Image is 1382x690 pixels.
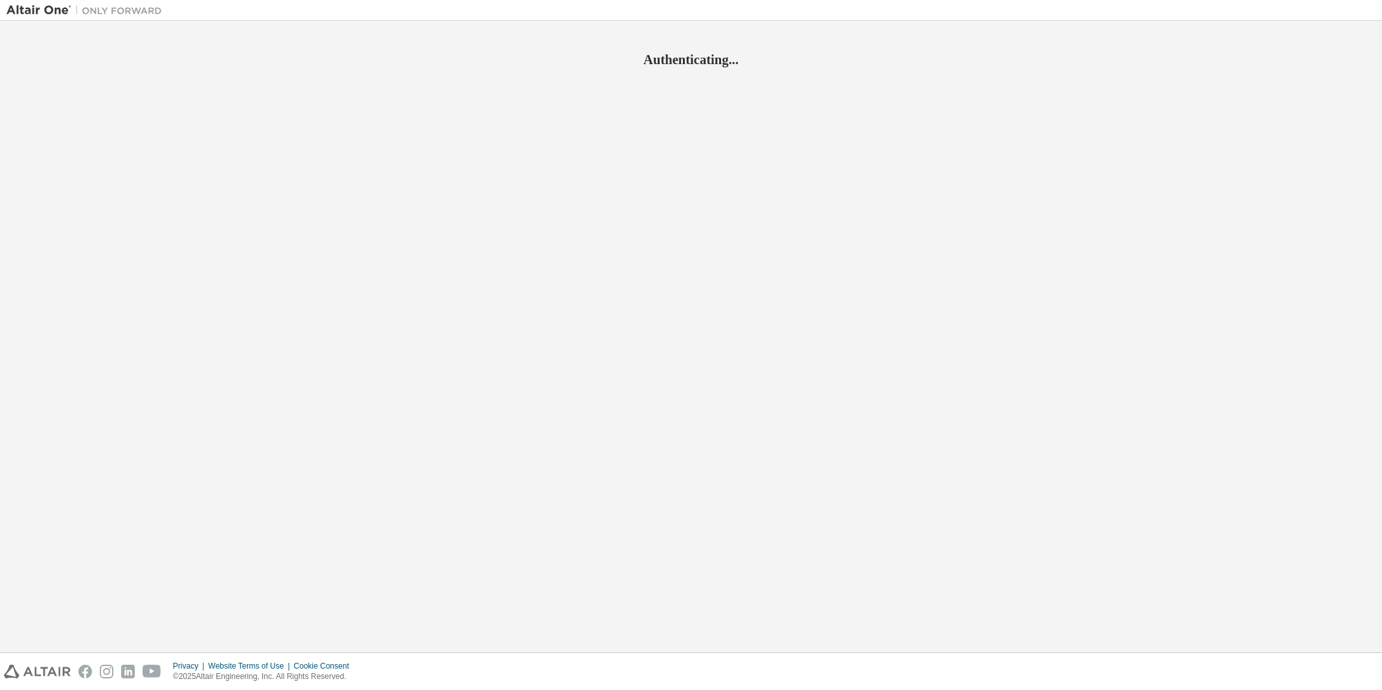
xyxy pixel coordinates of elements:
div: Privacy [173,661,208,671]
p: © 2025 Altair Engineering, Inc. All Rights Reserved. [173,671,357,682]
div: Cookie Consent [294,661,356,671]
img: youtube.svg [143,665,161,678]
img: linkedin.svg [121,665,135,678]
h2: Authenticating... [6,51,1376,68]
img: facebook.svg [78,665,92,678]
div: Website Terms of Use [208,661,294,671]
img: instagram.svg [100,665,113,678]
img: altair_logo.svg [4,665,71,678]
img: Altair One [6,4,168,17]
